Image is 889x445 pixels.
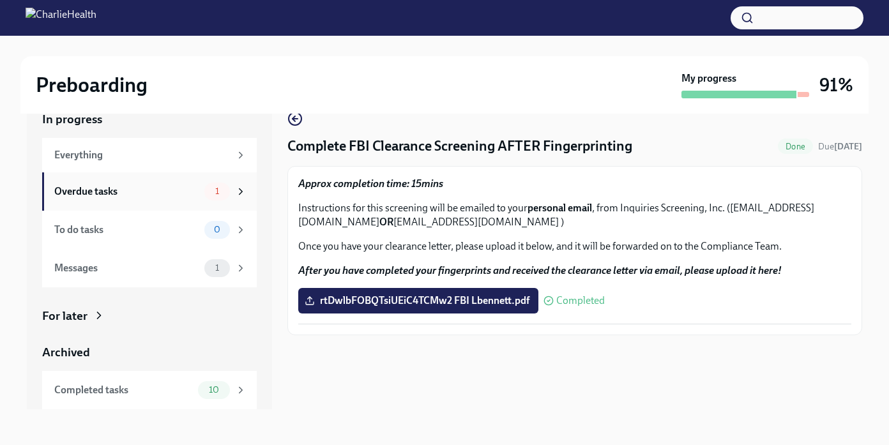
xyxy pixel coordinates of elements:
[42,172,257,211] a: Overdue tasks1
[206,225,228,234] span: 0
[818,141,862,152] span: Due
[42,211,257,249] a: To do tasks0
[208,186,227,196] span: 1
[42,308,257,324] a: For later
[208,263,227,273] span: 1
[54,223,199,237] div: To do tasks
[42,111,257,128] a: In progress
[298,177,443,190] strong: Approx completion time: 15mins
[42,344,257,361] a: Archived
[298,239,851,253] p: Once you have your clearance letter, please upload it below, and it will be forwarded on to the C...
[42,308,87,324] div: For later
[54,261,199,275] div: Messages
[42,371,257,409] a: Completed tasks10
[818,140,862,153] span: August 17th, 2025 09:00
[379,216,393,228] strong: OR
[201,385,227,395] span: 10
[778,142,813,151] span: Done
[42,249,257,287] a: Messages1
[528,202,592,214] strong: personal email
[819,73,853,96] h3: 91%
[287,137,632,156] h4: Complete FBI Clearance Screening AFTER Fingerprinting
[54,383,193,397] div: Completed tasks
[42,138,257,172] a: Everything
[54,185,199,199] div: Overdue tasks
[681,72,736,86] strong: My progress
[26,8,96,28] img: CharlieHealth
[298,201,851,229] p: Instructions for this screening will be emailed to your , from Inquiries Screening, Inc. ([EMAIL_...
[298,264,782,276] strong: After you have completed your fingerprints and received the clearance letter via email, please up...
[556,296,605,306] span: Completed
[298,288,538,313] label: rtDwlbFOBQTsiUEiC4TCMw2 FBI Lbennett.pdf
[307,294,529,307] span: rtDwlbFOBQTsiUEiC4TCMw2 FBI Lbennett.pdf
[54,148,230,162] div: Everything
[36,72,148,98] h2: Preboarding
[834,141,862,152] strong: [DATE]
